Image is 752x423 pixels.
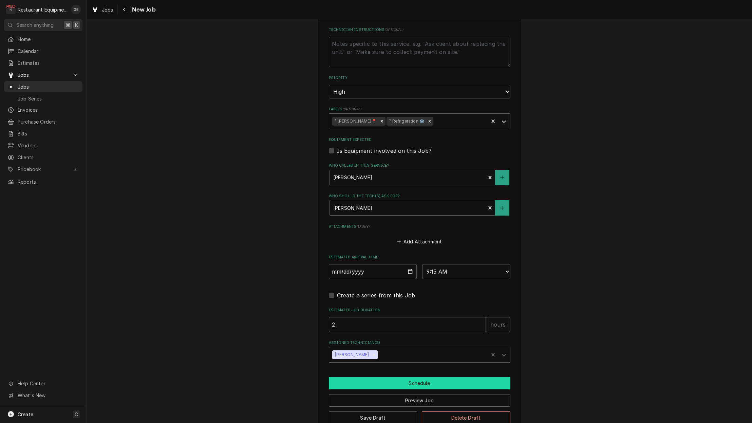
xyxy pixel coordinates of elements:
a: Vendors [4,140,82,151]
a: Bills [4,128,82,139]
span: ( optional ) [384,28,403,32]
div: Estimated Arrival Time [329,255,510,279]
div: Restaurant Equipment Diagnostics's Avatar [6,5,16,14]
label: Equipment Expected [329,137,510,143]
div: Button Group Row [329,377,510,389]
input: Date [329,264,417,279]
a: Purchase Orders [4,116,82,127]
div: Assigned Technician(s) [329,340,510,362]
span: Jobs [18,71,69,78]
a: Job Series [4,93,82,104]
button: Create New Contact [495,170,509,185]
div: [PERSON_NAME] [332,350,370,359]
div: R [6,5,16,14]
div: Remove Paxton Turner [370,350,378,359]
svg: Create New Contact [500,175,504,180]
a: Jobs [4,81,82,92]
label: Attachments [329,224,510,229]
span: ( optional ) [342,107,361,111]
a: Go to What's New [4,390,82,401]
div: Attachments [329,224,510,246]
span: Home [18,36,79,43]
label: Who called in this service? [329,163,510,168]
label: Assigned Technician(s) [329,340,510,346]
span: Create [18,411,33,417]
a: Jobs [89,4,116,15]
div: hours [486,317,510,332]
span: Help Center [18,380,78,387]
span: Invoices [18,106,79,113]
a: Home [4,34,82,45]
button: Navigate back [119,4,130,15]
label: Is Equipment involved on this Job? [337,147,431,155]
span: What's New [18,392,78,399]
div: ¹ [PERSON_NAME]📍 [332,117,378,126]
label: Estimated Job Duration [329,308,510,313]
div: Button Group Row [329,389,510,407]
div: Priority [329,75,510,98]
select: Time Select [422,264,510,279]
div: Who called in this service? [329,163,510,185]
div: Labels [329,107,510,129]
span: Vendors [18,142,79,149]
span: Bills [18,130,79,137]
div: Gary Beaver's Avatar [71,5,81,14]
label: Technician Instructions [329,27,510,33]
span: Jobs [102,6,113,13]
div: Remove ¹ Beckley📍 [378,117,386,126]
a: Clients [4,152,82,163]
div: Restaurant Equipment Diagnostics [18,6,68,13]
div: GB [71,5,81,14]
span: Search anything [16,21,54,29]
span: Purchase Orders [18,118,79,125]
span: Calendar [18,48,79,55]
label: Labels [329,107,510,112]
div: Estimated Job Duration [329,308,510,332]
div: Technician Instructions [329,27,510,67]
span: Reports [18,178,79,185]
div: ⁴ Refrigeration ❄️ [387,117,426,126]
a: Go to Help Center [4,378,82,389]
a: Go to Jobs [4,69,82,80]
span: K [75,21,78,29]
span: ⌘ [65,21,70,29]
label: Estimated Arrival Time [329,255,510,260]
span: Job Series [18,95,79,102]
button: Search anything⌘K [4,19,82,31]
span: ( if any ) [357,225,370,228]
a: Go to Pricebook [4,164,82,175]
span: Jobs [18,83,79,90]
span: Estimates [18,59,79,67]
div: Who should the tech(s) ask for? [329,194,510,216]
label: Create a series from this Job [337,291,415,299]
div: Equipment Expected [329,137,510,154]
div: Remove ⁴ Refrigeration ❄️ [426,117,433,126]
button: Create New Contact [495,200,509,216]
svg: Create New Contact [500,206,504,210]
span: Pricebook [18,166,69,173]
span: C [75,411,78,418]
span: New Job [130,5,156,14]
a: Estimates [4,57,82,69]
button: Schedule [329,377,510,389]
label: Who should the tech(s) ask for? [329,194,510,199]
a: Reports [4,176,82,187]
label: Priority [329,75,510,81]
a: Invoices [4,104,82,115]
button: Add Attachment [396,237,443,246]
button: Preview Job [329,394,510,407]
a: Calendar [4,45,82,57]
span: Clients [18,154,79,161]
